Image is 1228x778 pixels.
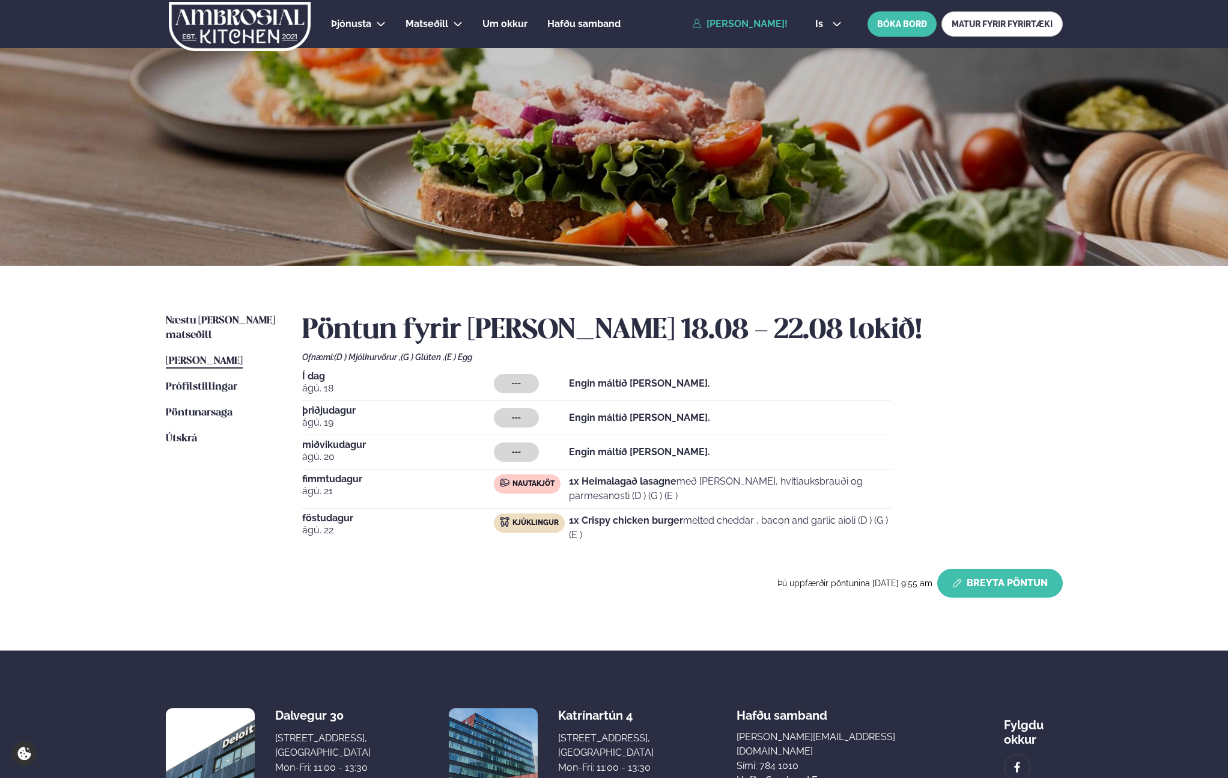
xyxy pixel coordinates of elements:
[482,17,527,31] a: Um okkur
[302,450,494,464] span: ágú. 20
[166,314,278,343] a: Næstu [PERSON_NAME] matseðill
[547,18,621,29] span: Hafðu samband
[406,17,448,31] a: Matseðill
[512,479,555,489] span: Nautakjöt
[166,432,197,446] a: Útskrá
[558,731,654,760] div: [STREET_ADDRESS], [GEOGRAPHIC_DATA]
[737,759,920,773] p: Sími: 784 1010
[166,408,233,418] span: Pöntunarsaga
[445,352,472,362] span: (E ) Egg
[275,761,371,775] div: Mon-Fri: 11:00 - 13:30
[275,708,371,723] div: Dalvegur 30
[166,316,275,340] span: Næstu [PERSON_NAME] matseðill
[302,314,1063,348] h2: Pöntun fyrir [PERSON_NAME] 18.08 - 22.08 lokið!
[569,476,676,487] strong: 1x Heimalagað lasagne
[302,484,494,498] span: ágú. 21
[302,406,494,415] span: þriðjudagur
[166,382,237,392] span: Prófílstillingar
[558,708,654,723] div: Katrínartún 4
[512,447,521,457] span: ---
[482,18,527,29] span: Um okkur
[558,761,654,775] div: Mon-Fri: 11:00 - 13:30
[166,354,243,369] a: [PERSON_NAME]
[302,440,494,450] span: miðvikudagur
[1011,761,1024,774] img: image alt
[334,352,401,362] span: (D ) Mjólkurvörur ,
[569,412,710,423] strong: Engin máltíð [PERSON_NAME].
[569,515,683,526] strong: 1x Crispy chicken burger
[302,523,494,538] span: ágú. 22
[1004,708,1063,747] div: Fylgdu okkur
[569,378,710,389] strong: Engin máltíð [PERSON_NAME].
[737,699,827,723] span: Hafðu samband
[547,17,621,31] a: Hafðu samband
[569,446,710,458] strong: Engin máltíð [PERSON_NAME].
[302,415,494,430] span: ágú. 19
[331,18,371,29] span: Þjónusta
[401,352,445,362] span: (G ) Glúten ,
[166,380,237,394] a: Prófílstillingar
[302,381,494,396] span: ágú. 18
[569,513,891,542] p: melted cheddar , bacon and garlic aioli (D ) (G ) (E )
[168,2,312,51] img: logo
[806,19,851,29] button: is
[500,517,509,527] img: chicken.svg
[777,578,932,588] span: Þú uppfærðir pöntunina [DATE] 9:55 am
[302,513,494,523] span: föstudagur
[12,741,37,766] a: Cookie settings
[937,569,1063,598] button: Breyta Pöntun
[737,730,920,759] a: [PERSON_NAME][EMAIL_ADDRESS][DOMAIN_NAME]
[512,379,521,388] span: ---
[512,413,521,423] span: ---
[166,356,243,366] span: [PERSON_NAME]
[569,474,891,503] p: með [PERSON_NAME], hvítlauksbrauði og parmesanosti (D ) (G ) (E )
[166,433,197,444] span: Útskrá
[692,19,788,29] a: [PERSON_NAME]!
[302,352,1063,362] div: Ofnæmi:
[500,478,509,488] img: beef.svg
[406,18,448,29] span: Matseðill
[275,731,371,760] div: [STREET_ADDRESS], [GEOGRAPHIC_DATA]
[331,17,371,31] a: Þjónusta
[815,19,827,29] span: is
[302,474,494,484] span: fimmtudagur
[868,11,937,37] button: BÓKA BORÐ
[941,11,1063,37] a: MATUR FYRIR FYRIRTÆKI
[302,372,494,381] span: Í dag
[512,518,559,528] span: Kjúklingur
[166,406,233,420] a: Pöntunarsaga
